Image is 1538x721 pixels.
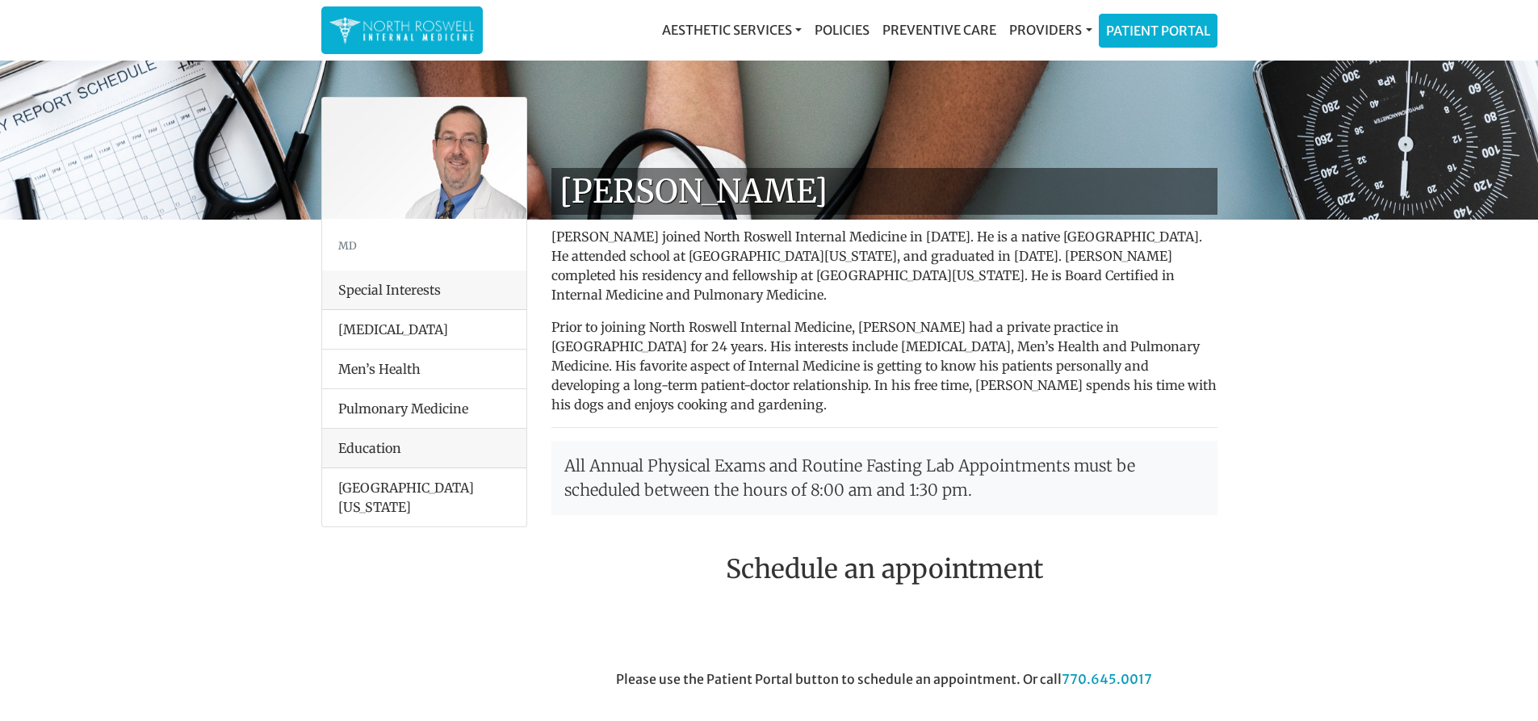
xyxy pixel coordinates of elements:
[1100,15,1217,47] a: Patient Portal
[551,317,1217,414] p: Prior to joining North Roswell Internal Medicine, [PERSON_NAME] had a private practice in [GEOGRA...
[322,270,526,310] div: Special Interests
[551,441,1217,515] p: All Annual Physical Exams and Routine Fasting Lab Appointments must be scheduled between the hour...
[551,554,1217,585] h2: Schedule an appointment
[338,239,357,252] small: MD
[876,14,1003,46] a: Preventive Care
[1003,14,1098,46] a: Providers
[551,227,1217,304] p: [PERSON_NAME] joined North Roswell Internal Medicine in [DATE]. He is a native [GEOGRAPHIC_DATA]....
[322,468,526,526] li: [GEOGRAPHIC_DATA][US_STATE]
[656,14,808,46] a: Aesthetic Services
[808,14,876,46] a: Policies
[322,98,526,219] img: Dr. George Kanes
[322,349,526,389] li: Men’s Health
[322,310,526,350] li: [MEDICAL_DATA]
[322,429,526,468] div: Education
[1062,671,1152,687] a: 770.645.0017
[329,15,475,46] img: North Roswell Internal Medicine
[322,388,526,429] li: Pulmonary Medicine
[551,168,1217,215] h1: [PERSON_NAME]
